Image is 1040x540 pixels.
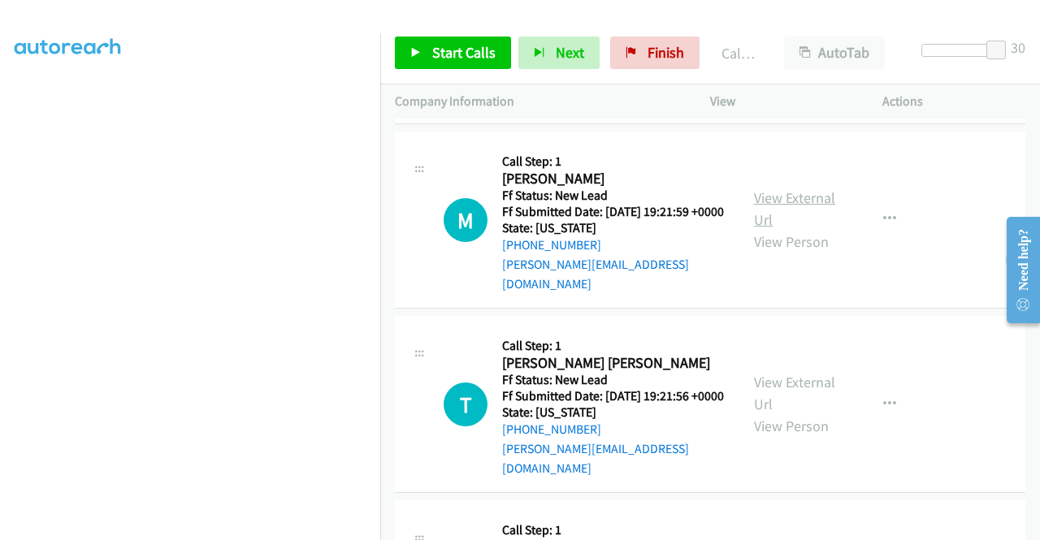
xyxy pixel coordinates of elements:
[395,92,681,111] p: Company Information
[502,388,725,404] h5: Ff Submitted Date: [DATE] 19:21:56 +0000
[502,441,689,476] a: [PERSON_NAME][EMAIL_ADDRESS][DOMAIN_NAME]
[721,42,755,64] p: Call Completed
[502,354,725,373] h2: [PERSON_NAME] [PERSON_NAME]
[556,43,584,62] span: Next
[502,237,601,253] a: [PHONE_NUMBER]
[395,37,511,69] a: Start Calls
[502,188,725,204] h5: Ff Status: New Lead
[502,153,725,170] h5: Call Step: 1
[502,338,725,354] h5: Call Step: 1
[882,92,1025,111] p: Actions
[754,232,829,251] a: View Person
[610,37,700,69] a: Finish
[432,43,496,62] span: Start Calls
[710,92,853,111] p: View
[518,37,600,69] button: Next
[754,417,829,435] a: View Person
[444,382,487,426] div: The call is yet to be attempted
[754,373,835,413] a: View External Url
[994,205,1040,335] iframe: Resource Center
[502,404,725,421] h5: State: [US_STATE]
[444,382,487,426] h1: T
[502,522,724,538] h5: Call Step: 1
[502,421,601,437] a: [PHONE_NUMBER]
[502,257,689,292] a: [PERSON_NAME][EMAIL_ADDRESS][DOMAIN_NAME]
[502,170,725,188] h2: [PERSON_NAME]
[502,372,725,388] h5: Ff Status: New Lead
[502,220,725,236] h5: State: [US_STATE]
[754,188,835,229] a: View External Url
[648,43,684,62] span: Finish
[1011,37,1025,58] div: 30
[502,204,725,220] h5: Ff Submitted Date: [DATE] 19:21:59 +0000
[784,37,885,69] button: AutoTab
[444,198,487,242] h1: M
[444,198,487,242] div: The call is yet to be attempted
